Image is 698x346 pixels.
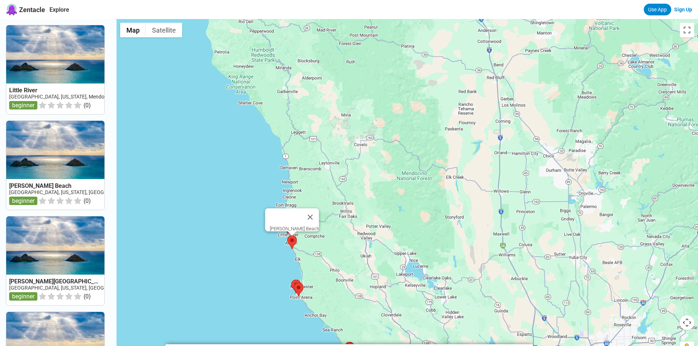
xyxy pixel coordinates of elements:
[146,23,182,37] button: Show satellite imagery
[6,4,18,15] img: Zentacle logo
[644,4,671,15] a: Use App
[680,315,694,330] button: Map camera controls
[120,23,146,37] button: Show street map
[6,4,45,15] a: Zentacle logoZentacle
[680,23,694,37] button: Toggle fullscreen view
[269,226,319,231] div: [PERSON_NAME] Beach
[19,6,45,14] span: Zentacle
[49,6,69,13] a: Explore
[301,208,319,226] button: Close
[674,7,692,12] a: Sign Up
